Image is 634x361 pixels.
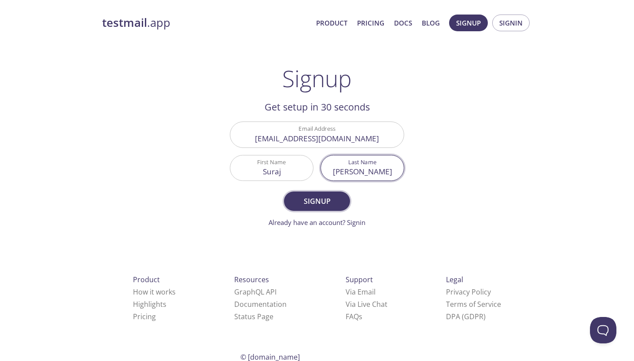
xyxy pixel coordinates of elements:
[133,275,160,284] span: Product
[294,195,340,207] span: Signup
[446,275,463,284] span: Legal
[499,17,523,29] span: Signin
[234,299,287,309] a: Documentation
[133,312,156,321] a: Pricing
[346,287,376,297] a: Via Email
[446,312,486,321] a: DPA (GDPR)
[269,218,365,227] a: Already have an account? Signin
[230,99,404,114] h2: Get setup in 30 seconds
[102,15,309,30] a: testmail.app
[346,312,362,321] a: FAQ
[346,299,387,309] a: Via Live Chat
[422,17,440,29] a: Blog
[359,312,362,321] span: s
[449,15,488,31] button: Signup
[446,299,501,309] a: Terms of Service
[590,317,616,343] iframe: Help Scout Beacon - Open
[133,287,176,297] a: How it works
[102,15,147,30] strong: testmail
[234,287,276,297] a: GraphQL API
[492,15,530,31] button: Signin
[446,287,491,297] a: Privacy Policy
[133,299,166,309] a: Highlights
[316,17,347,29] a: Product
[456,17,481,29] span: Signup
[284,192,350,211] button: Signup
[234,275,269,284] span: Resources
[282,65,352,92] h1: Signup
[346,275,373,284] span: Support
[234,312,273,321] a: Status Page
[394,17,412,29] a: Docs
[357,17,384,29] a: Pricing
